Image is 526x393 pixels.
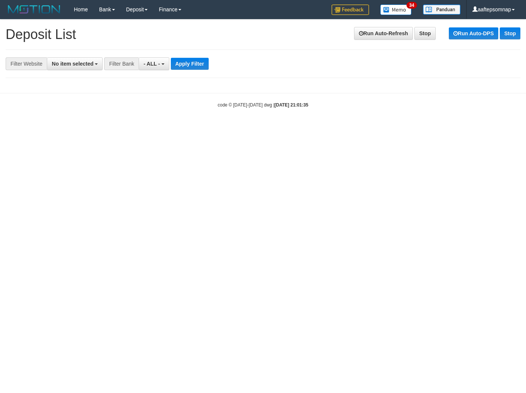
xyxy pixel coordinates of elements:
[218,102,308,108] small: code © [DATE]-[DATE] dwg |
[52,61,93,67] span: No item selected
[6,27,520,42] h1: Deposit List
[6,4,63,15] img: MOTION_logo.png
[406,2,417,9] span: 34
[275,102,308,108] strong: [DATE] 21:01:35
[414,27,436,40] a: Stop
[143,61,160,67] span: - ALL -
[380,4,412,15] img: Button%20Memo.svg
[449,27,498,39] a: Run Auto-DPS
[332,4,369,15] img: Feedback.jpg
[47,57,103,70] button: No item selected
[354,27,413,40] a: Run Auto-Refresh
[423,4,460,15] img: panduan.png
[139,57,169,70] button: - ALL -
[104,57,139,70] div: Filter Bank
[500,27,520,39] a: Stop
[171,58,209,70] button: Apply Filter
[6,57,47,70] div: Filter Website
